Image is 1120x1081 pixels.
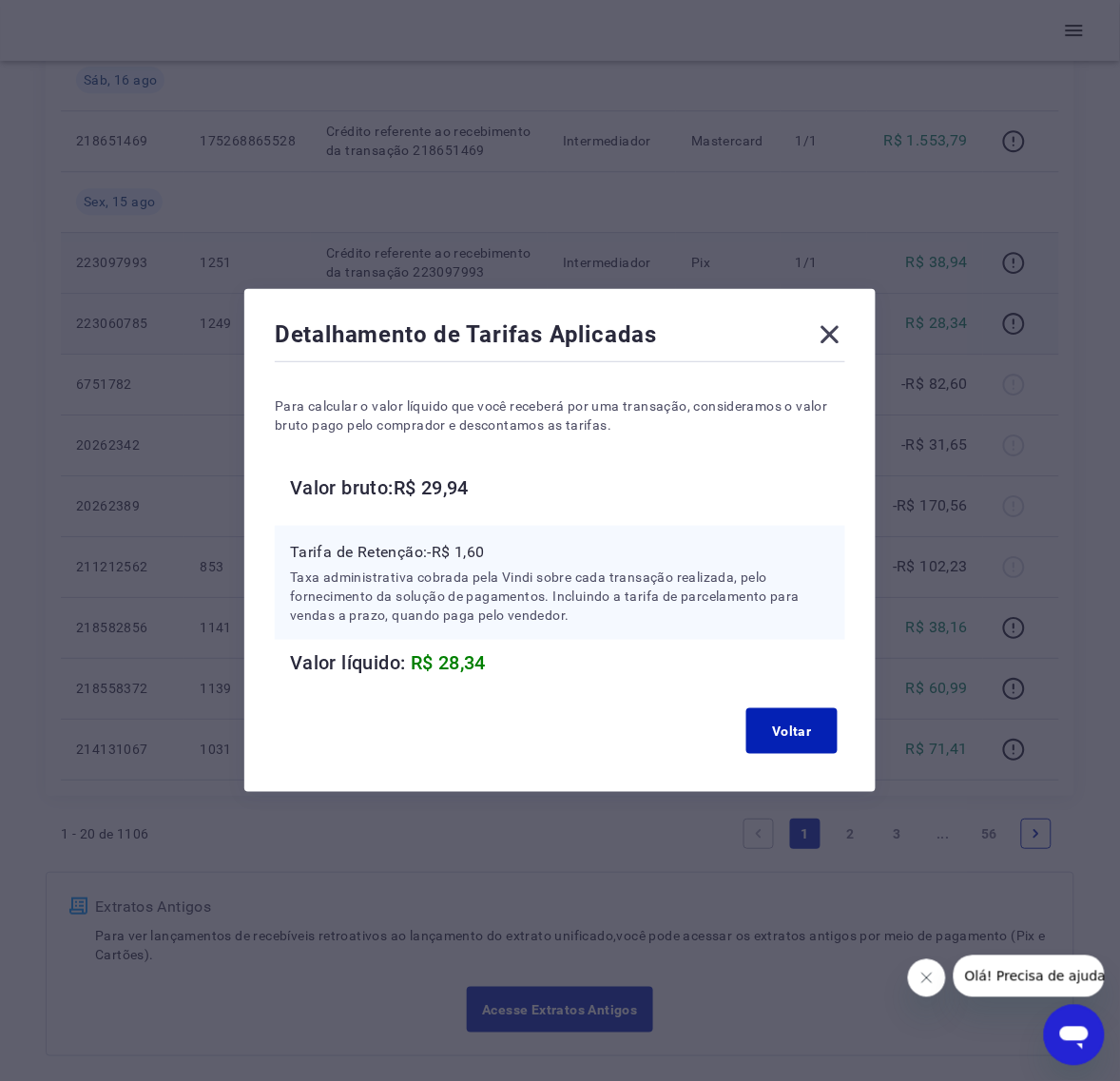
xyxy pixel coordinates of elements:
[275,396,845,434] p: Para calcular o valor líquido que você receberá por uma transação, consideramos o valor bruto pag...
[290,647,845,678] h6: Valor líquido:
[411,651,486,674] span: R$ 28,34
[290,568,830,625] p: Taxa administrativa cobrada pela Vindi sobre cada transação realizada, pelo fornecimento da soluç...
[908,959,946,997] iframe: Fechar mensagem
[1044,1005,1105,1066] iframe: Botão para abrir a janela de mensagens
[290,541,830,564] p: Tarifa de Retenção: -R$ 1,60
[11,13,160,29] span: Olá! Precisa de ajuda?
[290,473,845,503] h6: Valor bruto: R$ 29,94
[746,708,838,754] button: Voltar
[954,956,1105,997] iframe: Mensagem da empresa
[275,319,845,357] div: Detalhamento de Tarifas Aplicadas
